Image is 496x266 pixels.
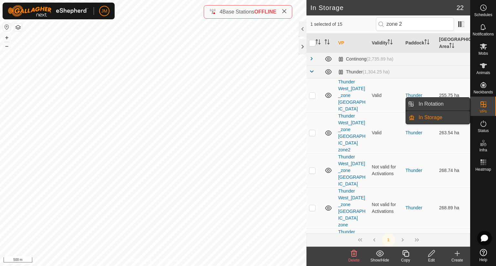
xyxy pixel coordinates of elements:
span: In Rotation [418,100,443,108]
span: Help [479,258,487,262]
span: Schedules [474,13,492,17]
p-sorticon: Activate to sort [315,40,321,45]
a: Thunder West_[DATE]_zone [GEOGRAPHIC_DATA] [338,154,366,186]
span: 4 [220,9,222,14]
a: In Storage [415,111,470,124]
a: Thunder [406,93,422,98]
td: Valid [369,112,403,153]
span: JM [101,8,108,14]
a: Thunder West_[DATE]_zone [GEOGRAPHIC_DATA] zone [338,188,366,227]
a: Thunder West_[DATE]_zone [GEOGRAPHIC_DATA] [338,79,366,111]
td: 268.89 ha [437,187,470,228]
span: Infra [479,148,487,152]
button: 1 [382,233,395,246]
img: Gallagher Logo [8,5,88,17]
td: 255.75 ha [437,78,470,112]
button: Map Layers [14,24,22,31]
div: Create [444,257,470,263]
p-sorticon: Activate to sort [449,44,454,49]
a: Help [470,246,496,264]
div: Edit [418,257,444,263]
span: Delete [348,258,360,262]
p-sorticon: Activate to sort [424,40,429,45]
p-sorticon: Activate to sort [387,40,393,45]
th: [GEOGRAPHIC_DATA] Area [437,33,470,53]
span: Neckbands [473,90,493,94]
span: Mobs [479,52,488,55]
span: Notifications [473,32,494,36]
span: OFFLINE [254,9,276,14]
button: Reset Map [3,23,11,31]
span: (1,304.25 ha) [363,69,389,74]
div: Show/Hide [367,257,393,263]
span: (2,735.89 ha) [367,56,393,62]
div: Continong [338,56,393,62]
th: VP [336,33,369,53]
a: Thunder West_[DATE]_zone [GEOGRAPHIC_DATA] zone2 [338,113,366,152]
a: Contact Us [160,258,179,263]
h2: In Storage [310,4,457,12]
span: 22 [457,3,464,13]
td: Not valid for Activations [369,153,403,187]
a: In Rotation [415,98,470,110]
td: Valid [369,78,403,112]
div: Copy [393,257,418,263]
a: Privacy Policy [128,258,152,263]
a: Thunder [406,168,422,173]
th: Paddock [403,33,437,53]
span: VPs [480,109,487,113]
button: – [3,42,11,50]
td: 263.54 ha [437,112,470,153]
a: Thunder [406,205,422,210]
input: Search (S) [376,17,454,31]
div: Thunder [338,69,389,75]
td: Not valid for Activations [369,187,403,228]
p-sorticon: Activate to sort [325,40,330,45]
a: Thunder [406,130,422,135]
span: 1 selected of 15 [310,21,376,28]
li: In Rotation [406,98,470,110]
span: Status [478,129,489,133]
td: 268.74 ha [437,153,470,187]
li: In Storage [406,111,470,124]
span: Animals [476,71,490,75]
th: Validity [369,33,403,53]
button: + [3,34,11,42]
span: Heatmap [475,167,491,171]
span: In Storage [418,114,442,121]
span: Base Stations [222,9,254,14]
